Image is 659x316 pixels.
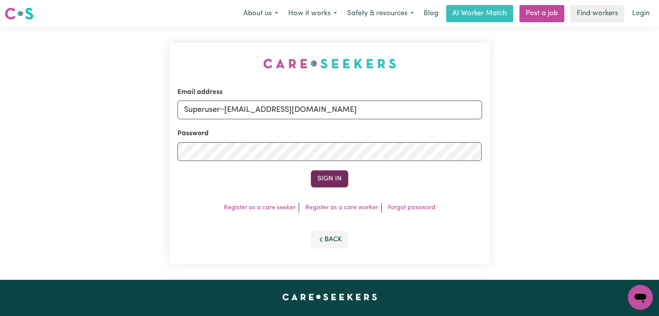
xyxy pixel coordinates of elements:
button: Safety & resources [342,5,419,22]
button: How it works [283,5,342,22]
a: Find workers [570,5,624,22]
a: Careseekers home page [282,294,377,300]
a: Login [627,5,654,22]
a: Register as a care seeker [224,205,296,211]
a: Careseekers logo [5,5,34,23]
a: Blog [419,5,443,22]
iframe: Button to launch messaging window [628,285,653,310]
a: Post a job [519,5,564,22]
button: About us [238,5,283,22]
label: Email address [177,87,223,97]
a: Register as a care worker [305,205,378,211]
button: Sign In [311,170,348,187]
label: Password [177,129,209,139]
button: Back [311,231,348,248]
a: AI Worker Match [446,5,513,22]
a: Forgot password [388,205,436,211]
input: Email address [177,101,482,119]
img: Careseekers logo [5,7,34,21]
